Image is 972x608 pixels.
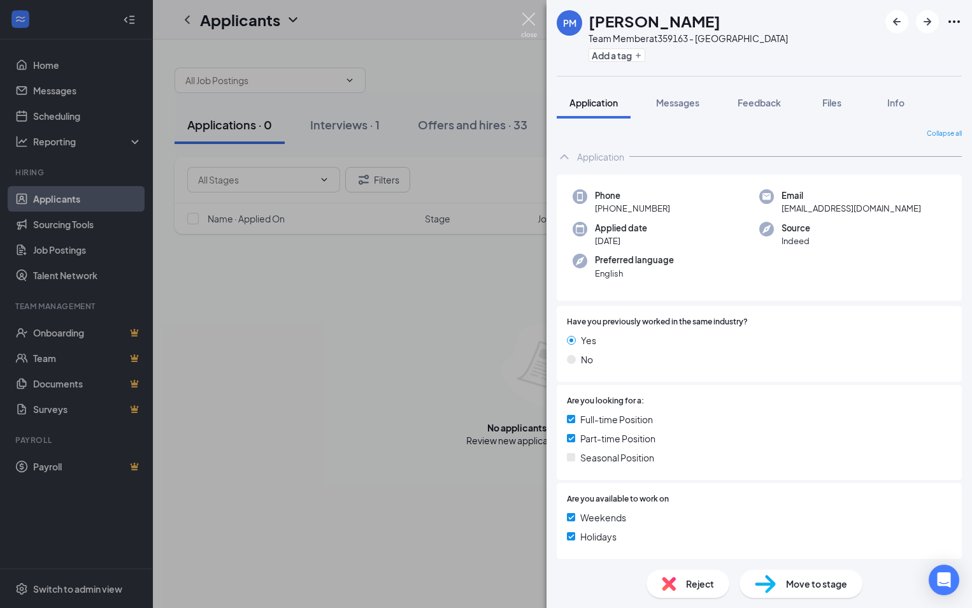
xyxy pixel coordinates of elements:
[567,493,669,505] span: Are you available to work on
[595,222,647,235] span: Applied date
[595,189,670,202] span: Phone
[580,412,653,426] span: Full-time Position
[887,97,904,108] span: Info
[567,395,644,407] span: Are you looking for a:
[686,577,714,591] span: Reject
[782,189,921,202] span: Email
[581,333,596,347] span: Yes
[947,14,962,29] svg: Ellipses
[738,97,781,108] span: Feedback
[786,577,847,591] span: Move to stage
[580,451,654,465] span: Seasonal Position
[580,431,655,445] span: Part-time Position
[595,267,674,280] span: English
[557,149,572,164] svg: ChevronUp
[822,97,841,108] span: Files
[595,235,647,247] span: [DATE]
[782,202,921,215] span: [EMAIL_ADDRESS][DOMAIN_NAME]
[589,10,720,32] h1: [PERSON_NAME]
[589,48,645,62] button: PlusAdd a tag
[927,129,962,139] span: Collapse all
[782,235,810,247] span: Indeed
[563,17,576,29] div: PM
[595,202,670,215] span: [PHONE_NUMBER]
[580,530,617,544] span: Holidays
[595,254,674,266] span: Preferred language
[569,97,618,108] span: Application
[589,32,788,45] div: Team Member at 359163 - [GEOGRAPHIC_DATA]
[920,14,935,29] svg: ArrowRight
[929,565,959,595] div: Open Intercom Messenger
[889,14,904,29] svg: ArrowLeftNew
[567,316,748,328] span: Have you previously worked in the same industry?
[916,10,939,33] button: ArrowRight
[634,52,642,59] svg: Plus
[577,150,624,163] div: Application
[656,97,699,108] span: Messages
[885,10,908,33] button: ArrowLeftNew
[580,510,626,525] span: Weekends
[581,352,593,366] span: No
[782,222,810,235] span: Source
